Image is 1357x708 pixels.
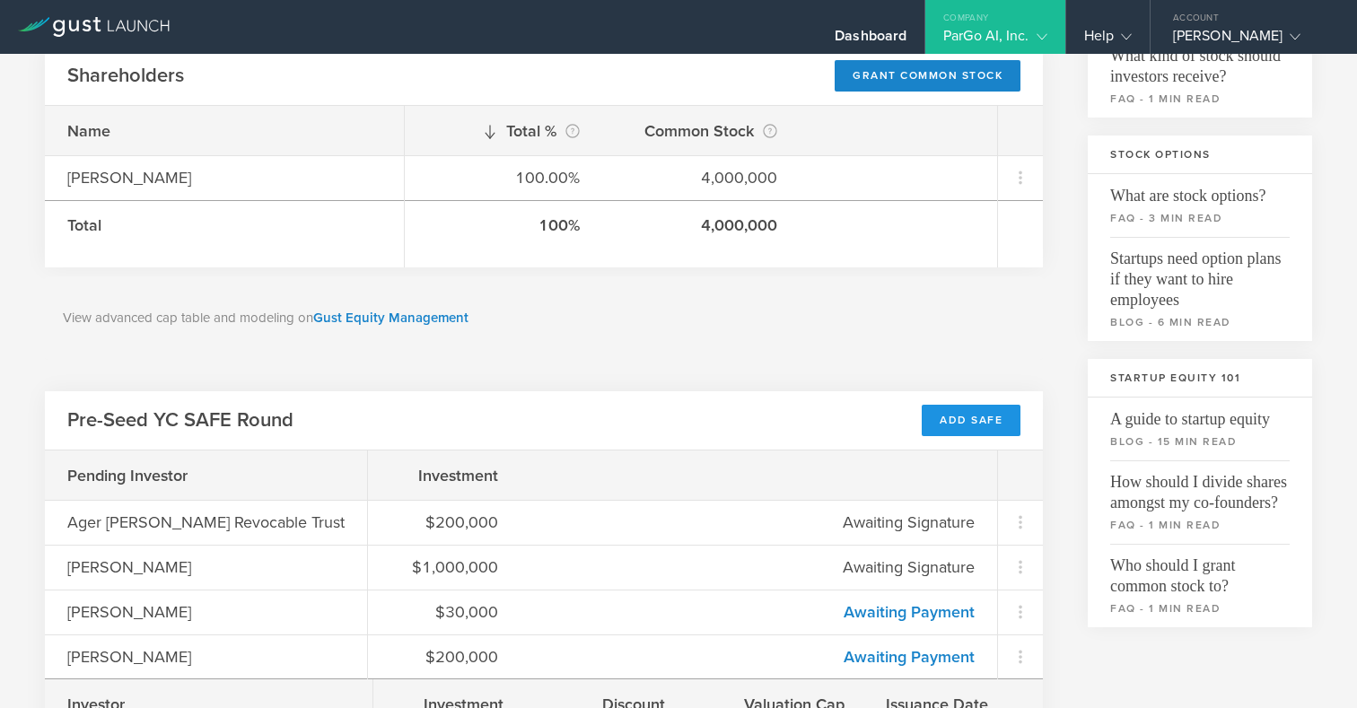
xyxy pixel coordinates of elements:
[1173,27,1326,54] div: [PERSON_NAME]
[67,511,345,534] div: Ager [PERSON_NAME] Revocable Trust
[1088,174,1312,237] a: What are stock options?faq - 3 min read
[1110,433,1290,450] small: blog - 15 min read
[625,166,777,189] div: 4,000,000
[1088,359,1312,398] h3: Startup Equity 101
[1084,27,1132,54] div: Help
[67,600,247,624] div: [PERSON_NAME]
[1110,544,1290,597] span: Who should I grant common stock to?
[1088,135,1312,174] h3: Stock Options
[843,557,975,577] span: Awaiting Signature
[1110,314,1290,330] small: blog - 6 min read
[63,308,1025,328] p: View advanced cap table and modeling on
[67,214,381,237] div: Total
[1110,34,1290,87] span: What kind of stock should investors receive?
[1088,398,1312,460] a: A guide to startup equityblog - 15 min read
[844,647,975,667] a: Awaiting Payment
[427,214,580,237] div: 100%
[1088,544,1312,627] a: Who should I grant common stock to?faq - 1 min read
[67,407,293,433] h2: Pre-Seed YC SAFE Round
[625,118,777,144] div: Common Stock
[843,512,975,532] span: Awaiting Signature
[625,214,777,237] div: 4,000,000
[1110,237,1290,310] span: Startups need option plans if they want to hire employees
[390,464,498,487] div: Investment
[835,27,906,54] div: Dashboard
[390,511,498,534] div: $200,000
[67,464,247,487] div: Pending Investor
[67,645,247,669] div: [PERSON_NAME]
[427,118,580,144] div: Total %
[1088,237,1312,341] a: Startups need option plans if they want to hire employeesblog - 6 min read
[67,555,247,579] div: [PERSON_NAME]
[67,119,381,143] div: Name
[1110,174,1290,206] span: What are stock options?
[427,166,580,189] div: 100.00%
[922,405,1020,436] div: Add SAFE
[1088,460,1312,544] a: How should I divide shares amongst my co-founders?faq - 1 min read
[844,602,975,622] a: Awaiting Payment
[835,60,1020,92] div: Grant Common Stock
[1110,398,1290,430] span: A guide to startup equity
[390,645,498,669] div: $200,000
[67,166,381,189] div: [PERSON_NAME]
[1110,91,1290,107] small: faq - 1 min read
[67,63,184,89] h2: Shareholders
[1088,34,1312,118] a: What kind of stock should investors receive?faq - 1 min read
[1110,460,1290,513] span: How should I divide shares amongst my co-founders?
[1110,517,1290,533] small: faq - 1 min read
[390,600,498,624] div: $30,000
[390,555,498,579] div: $1,000,000
[1110,210,1290,226] small: faq - 3 min read
[943,27,1046,54] div: ParGo AI, Inc.
[313,310,468,326] a: Gust Equity Management
[1110,600,1290,616] small: faq - 1 min read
